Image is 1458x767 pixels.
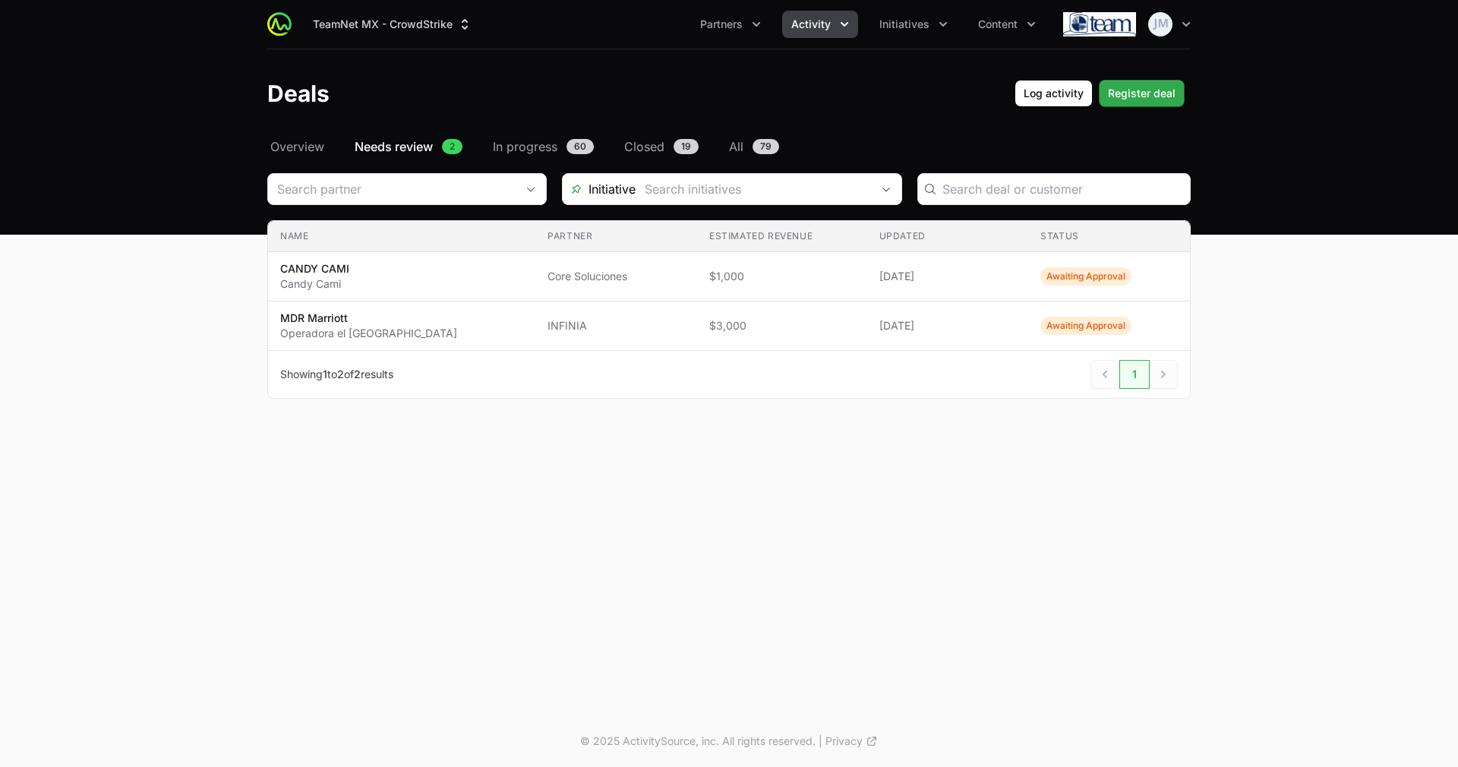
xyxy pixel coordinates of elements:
th: Estimated revenue [697,221,867,252]
span: 60 [566,139,594,154]
div: Open [516,174,546,204]
span: Register deal [1108,84,1176,103]
div: Open [871,174,901,204]
span: 79 [753,139,779,154]
button: Activity [782,11,858,38]
span: 1 [1119,360,1150,389]
div: Partners menu [691,11,770,38]
span: | [819,734,822,749]
a: Privacy [825,734,878,749]
span: 1 [323,368,327,380]
a: Overview [267,137,327,156]
p: Showing to of results [280,367,393,382]
span: Initiatives [879,17,929,32]
button: TeamNet MX - CrowdStrike [304,11,481,38]
span: Partners [700,17,743,32]
p: Candy Cami [280,276,349,292]
a: All79 [726,137,782,156]
th: Status [1028,221,1190,252]
th: Name [268,221,535,252]
button: Initiatives [870,11,957,38]
img: Juan Manuel Zuleta [1148,12,1172,36]
span: Core Soluciones [548,269,685,284]
span: Content [978,17,1018,32]
h1: Deals [267,80,330,107]
span: 2 [354,368,361,380]
span: [DATE] [879,269,1017,284]
input: Search deal or customer [942,180,1181,198]
img: TeamNet MX [1063,9,1136,39]
button: Register deal [1099,80,1185,107]
span: In progress [493,137,557,156]
span: 2 [337,368,344,380]
div: Supplier switch menu [304,11,481,38]
span: 19 [674,139,699,154]
th: Partner [535,221,697,252]
p: © 2025 ActivitySource, inc. All rights reserved. [580,734,816,749]
span: Log activity [1024,84,1084,103]
div: Main navigation [292,11,1045,38]
span: $3,000 [709,318,855,333]
div: Content menu [969,11,1045,38]
button: Log activity [1015,80,1093,107]
input: Search partner [268,174,516,204]
nav: Deals navigation [267,137,1191,156]
span: 2 [442,139,462,154]
button: Partners [691,11,770,38]
span: Closed [624,137,664,156]
div: Primary actions [1015,80,1185,107]
input: Search initiatives [636,174,871,204]
a: In progress60 [490,137,597,156]
span: INFINIA [548,318,685,333]
span: [DATE] [879,318,1017,333]
p: MDR Marriott [280,311,457,326]
span: Needs review [355,137,433,156]
span: Activity [791,17,831,32]
a: Closed19 [621,137,702,156]
span: All [729,137,743,156]
span: $1,000 [709,269,855,284]
span: Overview [270,137,324,156]
button: Content [969,11,1045,38]
img: ActivitySource [267,12,292,36]
a: Needs review2 [352,137,465,156]
p: CANDY CAMI [280,261,349,276]
section: Deals Filters [267,173,1191,399]
div: Activity menu [782,11,858,38]
div: Initiatives menu [870,11,957,38]
th: Updated [867,221,1029,252]
span: Initiative [563,180,636,198]
p: Operadora el [GEOGRAPHIC_DATA] [280,326,457,341]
